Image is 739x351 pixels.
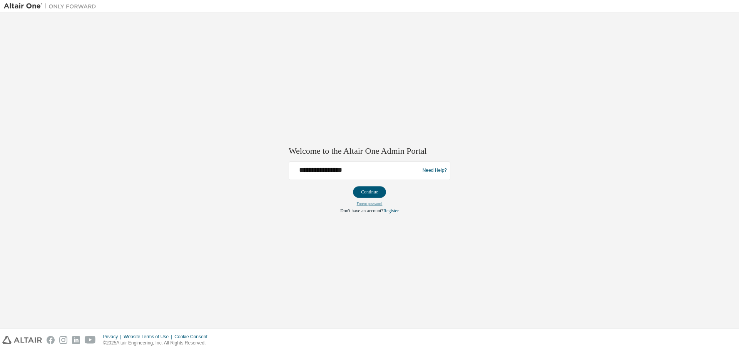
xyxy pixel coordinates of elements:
div: Privacy [103,334,124,340]
img: linkedin.svg [72,336,80,344]
a: Forgot password [357,202,383,206]
img: instagram.svg [59,336,67,344]
img: Altair One [4,2,100,10]
img: youtube.svg [85,336,96,344]
button: Continue [353,186,386,198]
h2: Welcome to the Altair One Admin Portal [289,146,450,157]
img: facebook.svg [47,336,55,344]
span: Don't have an account? [340,208,383,213]
p: © 2025 Altair Engineering, Inc. All Rights Reserved. [103,340,212,346]
img: altair_logo.svg [2,336,42,344]
div: Website Terms of Use [124,334,174,340]
a: Register [383,208,399,213]
div: Cookie Consent [174,334,212,340]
